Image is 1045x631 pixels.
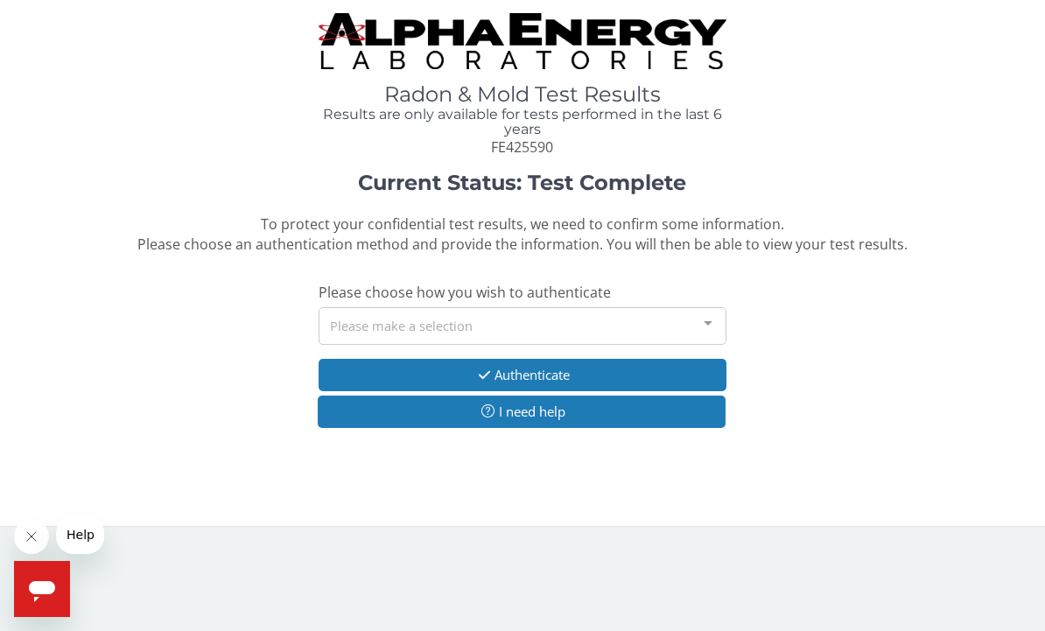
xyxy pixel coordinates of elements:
h4: Results are only available for tests performed in the last 6 years [319,107,726,137]
button: Authenticate [319,359,726,391]
strong: Current Status: Test Complete [358,170,686,195]
img: TightCrop.jpg [319,13,726,69]
h1: Radon & Mold Test Results [319,83,726,106]
button: I need help [318,396,726,428]
span: To protect your confidential test results, we need to confirm some information. Please choose an ... [137,214,908,254]
span: Please choose how you wish to authenticate [319,283,611,302]
span: FE425590 [491,137,553,157]
iframe: Close message [14,519,49,554]
iframe: Message from company [56,515,104,554]
iframe: Button to launch messaging window [14,561,70,617]
span: Please make a selection [330,315,473,335]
